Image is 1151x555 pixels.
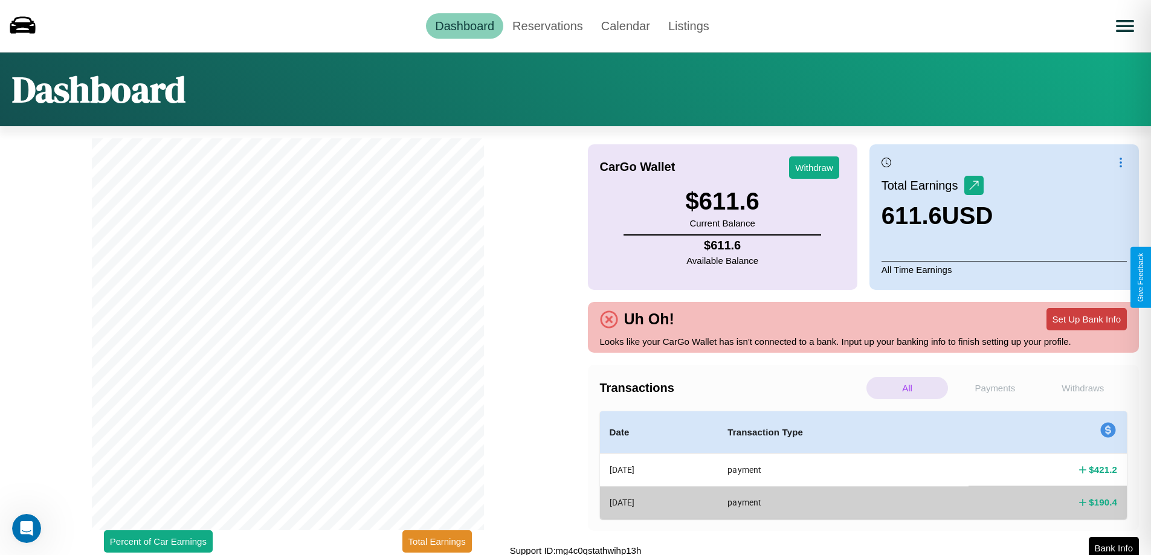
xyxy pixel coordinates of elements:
[1042,377,1124,399] p: Withdraws
[718,486,969,518] th: payment
[610,425,709,440] h4: Date
[686,239,758,252] h4: $ 611.6
[592,13,659,39] a: Calendar
[600,333,1127,350] p: Looks like your CarGo Wallet has isn't connected to a bank. Input up your banking info to finish ...
[882,175,964,196] p: Total Earnings
[882,202,993,229] h3: 611.6 USD
[686,252,758,269] p: Available Balance
[685,215,759,231] p: Current Balance
[866,377,948,399] p: All
[104,530,213,553] button: Percent of Car Earnings
[659,13,718,39] a: Listings
[600,486,718,518] th: [DATE]
[789,156,839,179] button: Withdraw
[600,411,1127,519] table: simple table
[12,514,41,543] iframe: Intercom live chat
[718,454,969,487] th: payment
[727,425,959,440] h4: Transaction Type
[954,377,1036,399] p: Payments
[1046,308,1127,330] button: Set Up Bank Info
[1108,9,1142,43] button: Open menu
[600,454,718,487] th: [DATE]
[503,13,592,39] a: Reservations
[600,381,863,395] h4: Transactions
[1089,496,1117,508] h4: $ 190.4
[426,13,503,39] a: Dashboard
[882,261,1127,278] p: All Time Earnings
[402,530,472,553] button: Total Earnings
[12,65,185,114] h1: Dashboard
[1136,253,1145,302] div: Give Feedback
[618,310,680,328] h4: Uh Oh!
[685,188,759,215] h3: $ 611.6
[1089,463,1117,476] h4: $ 421.2
[600,160,675,174] h4: CarGo Wallet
